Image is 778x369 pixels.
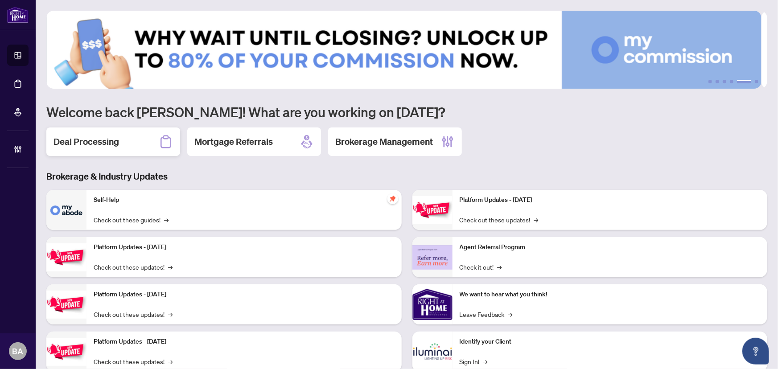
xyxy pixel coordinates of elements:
img: Self-Help [46,190,86,230]
p: Platform Updates - [DATE] [94,337,395,347]
img: Slide 4 [46,11,762,89]
a: Sign In!→ [460,357,488,366]
span: → [508,309,513,319]
span: → [534,215,539,225]
button: 3 [723,80,726,83]
button: Open asap [742,338,769,365]
img: Platform Updates - July 21, 2025 [46,291,86,319]
span: pushpin [387,193,398,204]
img: Platform Updates - September 16, 2025 [46,243,86,271]
a: Check out these guides!→ [94,215,169,225]
span: → [168,262,173,272]
span: → [483,357,488,366]
span: → [168,357,173,366]
p: Platform Updates - [DATE] [94,290,395,299]
p: Self-Help [94,195,395,205]
img: logo [7,7,29,23]
p: Platform Updates - [DATE] [460,195,761,205]
h2: Deal Processing [54,135,119,148]
p: Agent Referral Program [460,242,761,252]
span: → [498,262,502,272]
button: 2 [716,80,719,83]
img: We want to hear what you think! [412,284,453,324]
a: Check out these updates!→ [460,215,539,225]
h3: Brokerage & Industry Updates [46,170,767,183]
a: Check out these updates!→ [94,357,173,366]
h2: Mortgage Referrals [194,135,273,148]
button: 1 [708,80,712,83]
h1: Welcome back [PERSON_NAME]! What are you working on [DATE]? [46,103,767,120]
img: Platform Updates - June 23, 2025 [412,196,453,224]
a: Check out these updates!→ [94,309,173,319]
button: 5 [737,80,751,83]
p: Identify your Client [460,337,761,347]
h2: Brokerage Management [335,135,433,148]
span: → [164,215,169,225]
a: Check it out!→ [460,262,502,272]
a: Leave Feedback→ [460,309,513,319]
button: 4 [730,80,733,83]
p: We want to hear what you think! [460,290,761,299]
button: 6 [755,80,758,83]
a: Check out these updates!→ [94,262,173,272]
span: BA [12,345,24,357]
p: Platform Updates - [DATE] [94,242,395,252]
img: Platform Updates - July 8, 2025 [46,338,86,366]
img: Agent Referral Program [412,245,453,270]
span: → [168,309,173,319]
